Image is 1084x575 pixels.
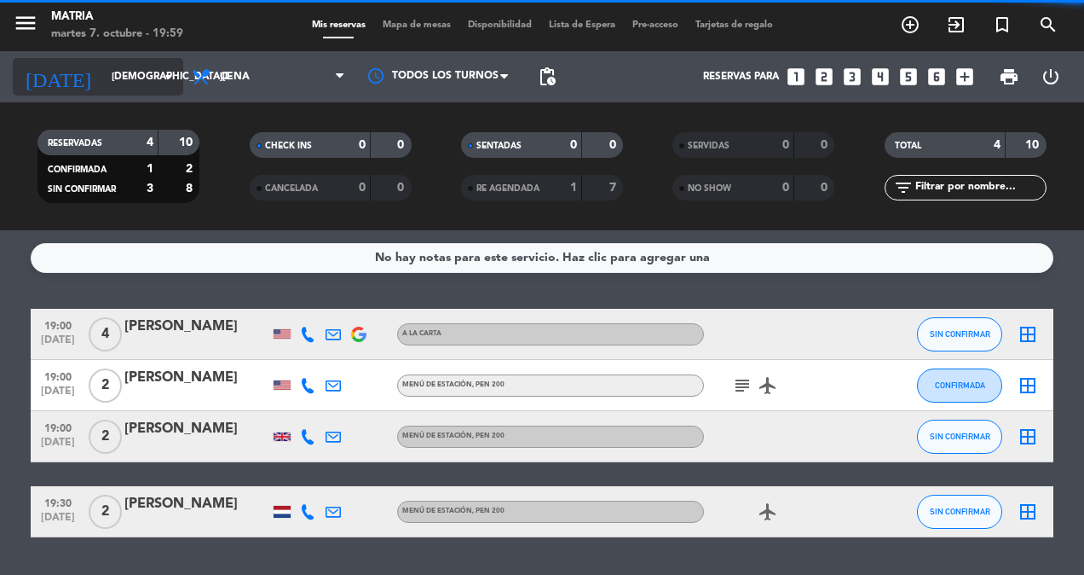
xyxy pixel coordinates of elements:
span: CONFIRMADA [48,166,107,174]
span: CHECK INS [265,142,312,150]
strong: 7 [609,182,620,194]
div: LOG OUT [1029,51,1071,102]
i: looks_one [785,66,807,88]
strong: 0 [397,139,407,151]
strong: 1 [147,163,153,175]
div: [PERSON_NAME] [124,367,269,389]
i: subject [732,375,752,396]
strong: 8 [186,183,196,195]
span: 2 [89,420,122,454]
span: TOTAL [895,142,921,150]
div: No hay notas para este servicio. Haz clic para agregar una [375,248,710,268]
button: menu [13,10,38,42]
strong: 4 [147,136,153,148]
span: Cena [220,71,250,83]
strong: 1 [570,182,577,194]
strong: 0 [609,139,620,151]
i: looks_3 [841,66,863,88]
span: CONFIRMADA [935,380,985,390]
button: SIN CONFIRMAR [917,495,1002,529]
img: google-logo.png [351,327,366,342]
i: border_all [1018,502,1038,522]
span: 2 [89,495,122,529]
strong: 3 [147,183,153,195]
strong: 0 [782,139,789,151]
span: Menú de estación [402,433,505,439]
span: NO SHOW [688,184,731,193]
span: SIN CONFIRMAR [930,507,990,516]
i: add_circle_outline [900,15,920,35]
strong: 2 [186,163,196,175]
span: Mis reservas [303,20,374,30]
i: looks_5 [897,66,920,88]
span: RE AGENDADA [476,184,539,193]
span: RESERVADAS [48,139,102,148]
strong: 4 [994,139,1000,151]
span: print [999,67,1019,87]
strong: 0 [821,182,831,194]
span: 19:00 [37,417,79,437]
div: MATRIA [51,9,183,26]
span: [DATE] [37,334,79,354]
span: [DATE] [37,386,79,405]
strong: 0 [821,139,831,151]
span: SIN CONFIRMAR [930,432,990,441]
button: CONFIRMADA [917,369,1002,403]
i: airplanemode_active [758,502,778,522]
i: looks_two [813,66,835,88]
strong: 0 [359,139,366,151]
i: looks_4 [869,66,891,88]
span: [DATE] [37,437,79,456]
strong: 0 [782,182,789,194]
i: border_all [1018,427,1038,447]
i: looks_6 [925,66,948,88]
strong: 10 [1025,139,1042,151]
span: 19:00 [37,366,79,386]
span: A la Carta [402,330,441,337]
span: , PEN 200 [472,381,505,388]
i: airplanemode_active [758,375,778,396]
span: Mapa de mesas [374,20,459,30]
i: arrow_drop_down [159,67,179,87]
i: power_settings_new [1041,67,1061,87]
button: SIN CONFIRMAR [917,317,1002,351]
span: Menú de estación [402,381,505,388]
span: SERVIDAS [688,142,729,150]
span: 4 [89,317,122,351]
span: pending_actions [537,67,557,87]
div: martes 7. octubre - 19:59 [51,26,183,43]
button: SIN CONFIRMAR [917,420,1002,454]
span: 19:30 [37,492,79,512]
span: Reservas para [703,71,779,83]
i: menu [13,10,38,36]
input: Filtrar por nombre... [914,178,1046,197]
span: , PEN 200 [472,508,505,514]
i: filter_list [893,177,914,198]
span: Lista de Espera [540,20,624,30]
span: 2 [89,369,122,403]
strong: 0 [570,139,577,151]
span: Menú de estación [402,508,505,514]
strong: 0 [359,182,366,194]
span: SENTADAS [476,142,522,150]
span: Tarjetas de regalo [687,20,781,30]
i: [DATE] [13,58,103,96]
i: add_box [954,66,976,88]
strong: 0 [397,182,407,194]
i: search [1038,15,1058,35]
span: SIN CONFIRMAR [930,329,990,339]
span: SIN CONFIRMAR [48,185,116,194]
i: border_all [1018,324,1038,345]
div: [PERSON_NAME] [124,316,269,338]
strong: 10 [179,136,196,148]
i: border_all [1018,375,1038,396]
span: 19:00 [37,315,79,334]
span: [DATE] [37,512,79,531]
div: [PERSON_NAME] [124,493,269,515]
i: exit_to_app [946,15,966,35]
span: CANCELADA [265,184,318,193]
span: , PEN 200 [472,433,505,439]
div: [PERSON_NAME] [124,418,269,440]
i: turned_in_not [992,15,1012,35]
span: Disponibilidad [459,20,540,30]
